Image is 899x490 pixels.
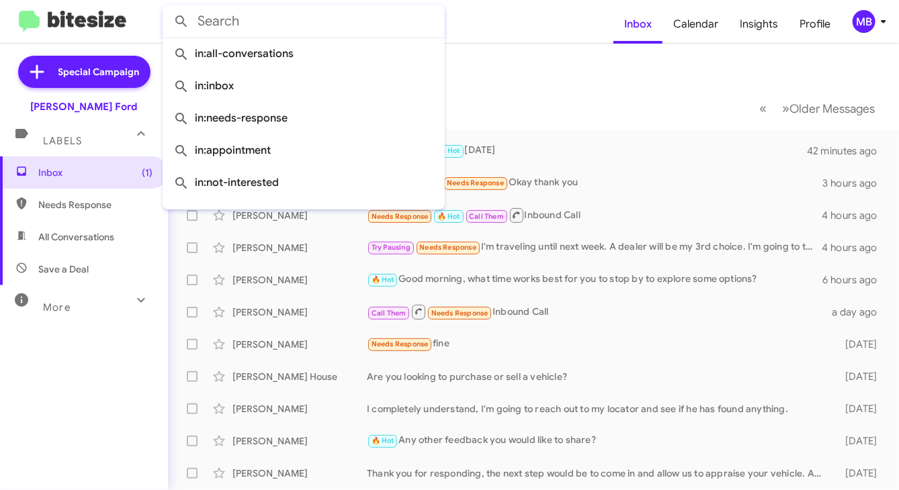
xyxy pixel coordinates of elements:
div: [DATE] [832,467,888,480]
div: Thank you for responding, the next step would be to come in and allow us to appraise your vehicle... [367,467,832,480]
div: MB [853,10,875,33]
button: Previous [751,95,775,122]
span: 🔥 Hot [437,146,460,155]
span: Save a Deal [38,262,89,276]
button: MB [841,10,884,33]
div: Good morning, what time works best for you to stop by to explore some options? [367,272,823,287]
span: in:sold-verified [173,199,434,231]
span: » [782,100,789,117]
a: Inbox [613,5,662,44]
span: « [759,100,767,117]
span: 🔥 Hot [372,436,394,445]
div: Inbound Call [367,207,822,224]
span: (1) [142,166,153,179]
div: [DATE] [832,370,888,383]
div: 4 hours ago [822,209,888,222]
div: [DATE] [832,338,888,351]
div: [PERSON_NAME] [232,209,367,222]
span: in:all-conversations [173,38,434,70]
span: 🔥 Hot [372,275,394,284]
div: a day ago [832,305,888,319]
div: [DATE] [367,143,808,158]
div: I completely understand, I'm going to reach out to my locator and see if he has found anything. [367,402,832,415]
span: Needs Response [431,309,488,317]
div: [PERSON_NAME] [232,338,367,351]
span: Older Messages [789,101,875,116]
div: 42 minutes ago [808,144,888,158]
div: 3 hours ago [823,177,888,190]
button: Next [774,95,883,122]
span: Try Pausing [372,243,411,252]
span: All Conversations [38,230,114,244]
span: in:appointment [173,134,434,166]
span: Inbox [38,166,153,179]
span: More [43,301,71,313]
span: Call Them [469,212,504,221]
div: [PERSON_NAME] [232,305,367,319]
span: Needs Response [419,243,476,252]
span: Needs Response [38,198,153,211]
div: [PERSON_NAME] Ford [31,100,138,113]
div: Inbound Call [367,303,832,320]
div: [PERSON_NAME] [232,434,367,448]
div: 6 hours ago [823,273,888,287]
div: I'm traveling until next week. A dealer will be my 3rd choice. I'm going to try and sell on my ow... [367,240,822,255]
input: Search [163,5,445,38]
a: Calendar [662,5,729,44]
span: Call Them [372,309,406,317]
div: [PERSON_NAME] [232,467,367,480]
span: Labels [43,135,82,147]
span: Needs Response [447,179,504,187]
div: [PERSON_NAME] House [232,370,367,383]
span: in:not-interested [173,166,434,199]
nav: Page navigation example [752,95,883,122]
a: Insights [729,5,789,44]
div: [DATE] [832,402,888,415]
div: Okay thank you [367,175,823,191]
a: Profile [789,5,841,44]
div: [PERSON_NAME] [232,273,367,287]
div: Any other feedback you would like to share? [367,433,832,448]
div: [PERSON_NAME] [232,402,367,415]
div: [DATE] [832,434,888,448]
span: 🔥 Hot [437,212,460,221]
a: Special Campaign [18,56,151,88]
span: in:inbox [173,70,434,102]
span: Special Campaign [58,65,140,79]
div: [PERSON_NAME] [232,241,367,254]
span: Needs Response [372,212,429,221]
div: 4 hours ago [822,241,888,254]
span: in:needs-response [173,102,434,134]
div: fine [367,336,832,352]
div: Are you looking to purchase or sell a vehicle? [367,370,832,383]
span: Needs Response [372,340,429,348]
